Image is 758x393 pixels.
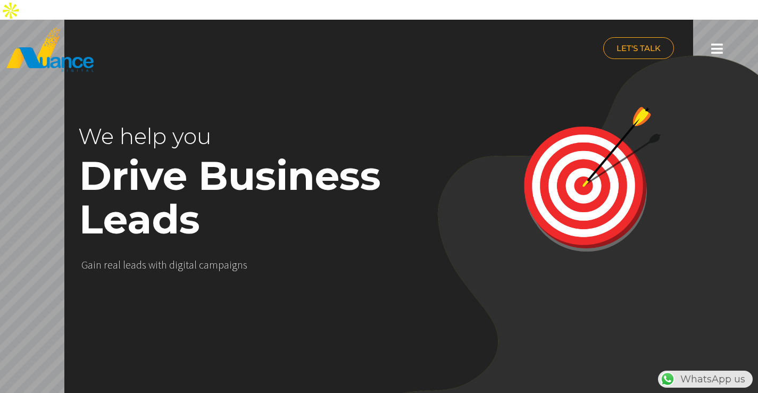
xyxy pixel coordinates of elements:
[161,258,167,271] div: h
[178,258,183,271] div: g
[5,27,374,73] a: nuance-qatar_logo
[79,154,423,241] rs-layer: Drive Business Leads
[204,258,209,271] div: a
[104,258,107,271] div: r
[148,258,155,271] div: w
[199,258,204,271] div: c
[175,258,178,271] div: i
[118,258,121,271] div: l
[123,258,126,271] div: l
[113,258,118,271] div: a
[658,373,753,385] a: WhatsAppWhatsApp us
[142,258,146,271] div: s
[194,258,197,271] div: l
[107,258,113,271] div: e
[189,258,194,271] div: a
[81,258,88,271] div: G
[96,258,102,271] div: n
[183,258,186,271] div: i
[126,258,131,271] div: e
[603,37,674,59] a: LET'S TALK
[218,258,224,271] div: p
[209,258,218,271] div: m
[229,258,232,271] div: i
[617,44,661,52] span: LET'S TALK
[169,258,175,271] div: d
[243,258,247,271] div: s
[88,258,93,271] div: a
[659,371,676,388] img: WhatsApp
[131,258,136,271] div: a
[658,371,753,388] div: WhatsApp us
[158,258,161,271] div: t
[93,258,96,271] div: i
[232,258,237,271] div: g
[136,258,142,271] div: d
[78,114,351,158] rs-layer: We help you
[155,258,158,271] div: i
[5,27,95,73] img: nuance-qatar_logo
[186,258,189,271] div: t
[224,258,229,271] div: a
[237,258,243,271] div: n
